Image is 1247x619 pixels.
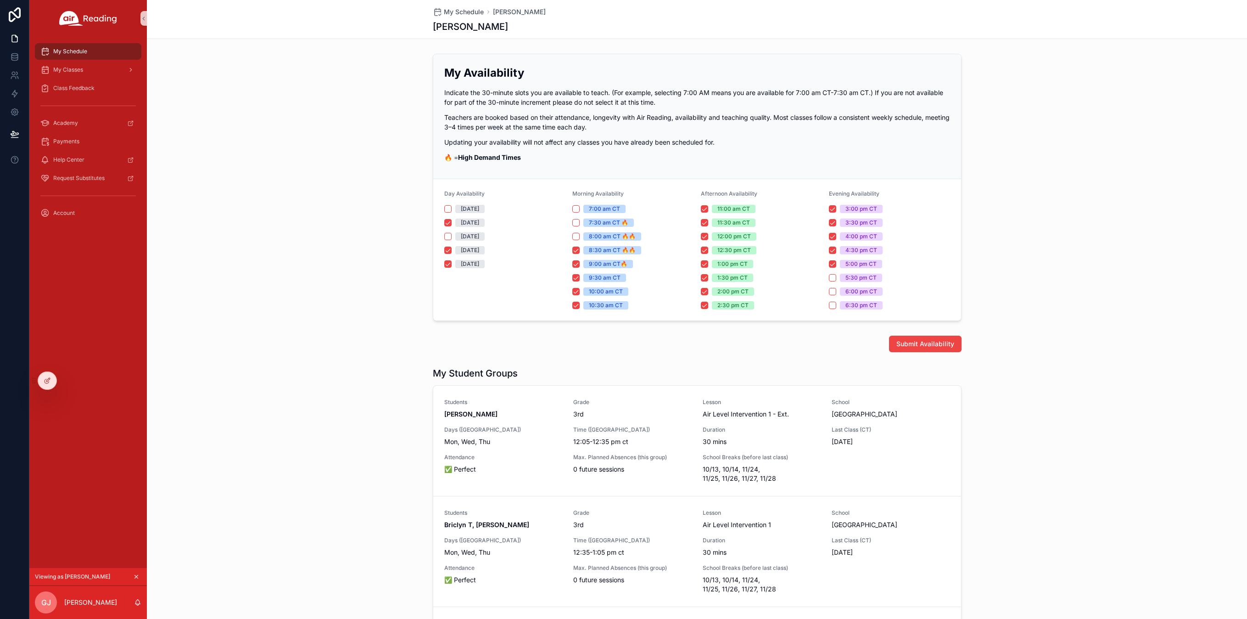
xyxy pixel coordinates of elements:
[832,509,950,517] span: School
[589,260,627,268] div: 9:00 am CT🔥
[703,465,821,483] span: 10/13, 10/14, 11/24, 11/25, 11/26, 11/27, 11/28
[832,537,950,544] span: Last Class (CT)
[64,598,117,607] p: [PERSON_NAME]
[53,48,87,55] span: My Schedule
[35,133,141,150] a: Payments
[845,301,877,309] div: 6:30 pm CT
[573,454,692,461] span: Max. Planned Absences (this group)
[573,537,692,544] span: Time ([GEOGRAPHIC_DATA])
[444,137,950,147] p: Updating your availability will not affect any classes you have already been scheduled for.
[53,156,84,163] span: Help Center
[444,575,563,585] span: ✅ Perfect
[845,232,877,241] div: 4:00 pm CT
[35,573,110,580] span: Viewing as [PERSON_NAME]
[461,260,479,268] div: [DATE]
[832,399,950,406] span: School
[573,509,692,517] span: Grade
[458,153,521,161] strong: High Demand Times
[444,564,563,572] span: Attendance
[703,454,821,461] span: School Breaks (before last class)
[41,597,51,608] span: GJ
[444,65,950,80] h2: My Availability
[53,84,95,92] span: Class Feedback
[35,115,141,131] a: Academy
[461,246,479,254] div: [DATE]
[573,426,692,433] span: Time ([GEOGRAPHIC_DATA])
[573,548,692,557] span: 12:35-1:05 pm ct
[703,575,821,594] span: 10/13, 10/14, 11/24, 11/25, 11/26, 11/27, 11/28
[444,437,563,446] span: Mon, Wed, Thu
[444,152,950,162] p: 🔥 =
[589,301,623,309] div: 10:30 am CT
[444,190,485,197] span: Day Availability
[53,174,105,182] span: Request Substitutes
[444,454,563,461] span: Attendance
[461,205,479,213] div: [DATE]
[53,66,83,73] span: My Classes
[573,410,692,419] span: 3rd
[53,138,79,145] span: Payments
[572,190,624,197] span: Morning Availability
[703,437,821,446] span: 30 mins
[444,7,484,17] span: My Schedule
[444,399,563,406] span: Students
[845,219,877,227] div: 3:30 pm CT
[717,301,749,309] div: 2:30 pm CT
[461,232,479,241] div: [DATE]
[573,399,692,406] span: Grade
[896,339,954,349] span: Submit Availability
[35,62,141,78] a: My Classes
[444,548,563,557] span: Mon, Wed, Thu
[433,7,484,17] a: My Schedule
[845,287,877,296] div: 6:00 pm CT
[573,564,692,572] span: Max. Planned Absences (this group)
[703,520,821,529] span: Air Level Intervention 1
[35,170,141,186] a: Request Substitutes
[589,219,628,227] div: 7:30 am CT 🔥
[717,246,751,254] div: 12:30 pm CT
[35,205,141,221] a: Account
[703,509,821,517] span: Lesson
[889,336,962,352] button: Submit Availability
[35,152,141,168] a: Help Center
[35,80,141,96] a: Class Feedback
[444,113,950,132] p: Teachers are booked based on their attendance, longevity with Air Reading, availability and teach...
[493,7,546,17] a: [PERSON_NAME]
[703,537,821,544] span: Duration
[703,426,821,433] span: Duration
[701,190,757,197] span: Afternoon Availability
[53,209,75,217] span: Account
[589,246,636,254] div: 8:30 am CT 🔥🔥
[717,287,749,296] div: 2:00 pm CT
[444,465,563,474] span: ✅ Perfect
[444,88,950,107] p: Indicate the 30-minute slots you are available to teach. (For example, selecting 7:00 AM means yo...
[589,232,636,241] div: 8:00 am CT 🔥🔥
[444,537,563,544] span: Days ([GEOGRAPHIC_DATA])
[717,274,748,282] div: 1:30 pm CT
[845,205,877,213] div: 3:00 pm CT
[832,548,950,557] span: [DATE]
[717,205,750,213] div: 11:00 am CT
[433,20,508,33] h1: [PERSON_NAME]
[573,520,692,529] span: 3rd
[444,410,498,418] strong: [PERSON_NAME]
[832,437,950,446] span: [DATE]
[461,219,479,227] div: [DATE]
[845,274,877,282] div: 5:30 pm CT
[845,246,877,254] div: 4:30 pm CT
[573,575,692,585] span: 0 future sessions
[589,205,620,213] div: 7:00 am CT
[53,119,78,127] span: Academy
[832,520,950,529] span: [GEOGRAPHIC_DATA]
[433,367,518,380] h1: My Student Groups
[589,274,621,282] div: 9:30 am CT
[29,37,147,233] div: scrollable content
[703,399,821,406] span: Lesson
[703,548,821,557] span: 30 mins
[829,190,879,197] span: Evening Availability
[573,465,692,474] span: 0 future sessions
[703,564,821,572] span: School Breaks (before last class)
[444,521,529,529] strong: Briclyn T, [PERSON_NAME]
[717,260,748,268] div: 1:00 pm CT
